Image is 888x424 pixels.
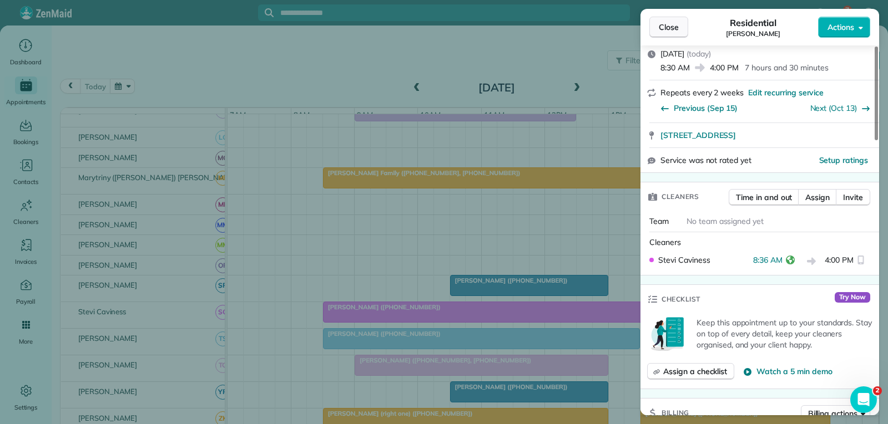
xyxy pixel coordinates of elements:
[836,189,870,206] button: Invite
[808,408,857,419] span: Billing actions
[873,386,882,395] span: 2
[660,103,738,114] button: Previous (Sep 15)
[649,237,681,247] span: Cleaners
[756,366,832,377] span: Watch a 5 min demo
[825,254,854,268] span: 4:00 PM
[819,155,869,165] span: Setup ratings
[647,363,734,380] button: Assign a checklist
[659,22,679,33] span: Close
[662,191,699,202] span: Cleaners
[748,87,824,98] span: Edit recurring service
[835,292,870,303] span: Try Now
[736,192,792,203] span: Time in and out
[819,155,869,166] button: Setup ratings
[753,254,783,268] span: 8:36 AM
[662,294,700,305] span: Checklist
[649,216,669,226] span: Team
[745,62,828,73] p: 7 hours and 30 minutes
[663,366,727,377] span: Assign a checklist
[660,130,736,141] span: [STREET_ADDRESS]
[660,49,684,59] span: [DATE]
[843,192,863,203] span: Invite
[674,103,738,114] span: Previous (Sep 15)
[660,88,744,98] span: Repeats every 2 weeks
[743,366,832,377] button: Watch a 5 min demo
[730,16,777,29] span: Residential
[810,103,871,114] button: Next (Oct 13)
[710,62,739,73] span: 4:00 PM
[649,17,688,38] button: Close
[662,407,689,418] span: Billing
[660,62,690,73] span: 8:30 AM
[687,49,711,59] span: ( today )
[798,189,837,206] button: Assign
[697,317,872,350] p: Keep this appointment up to your standards. Stay on top of every detail, keep your cleaners organ...
[729,189,799,206] button: Time in and out
[660,155,751,166] span: Service was not rated yet
[658,254,710,265] span: Stevi Caviness
[726,29,780,38] span: [PERSON_NAME]
[805,192,830,203] span: Assign
[660,130,872,141] a: [STREET_ADDRESS]
[687,216,764,226] span: No team assigned yet
[810,103,857,113] a: Next (Oct 13)
[850,386,877,413] iframe: Intercom live chat
[828,22,854,33] span: Actions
